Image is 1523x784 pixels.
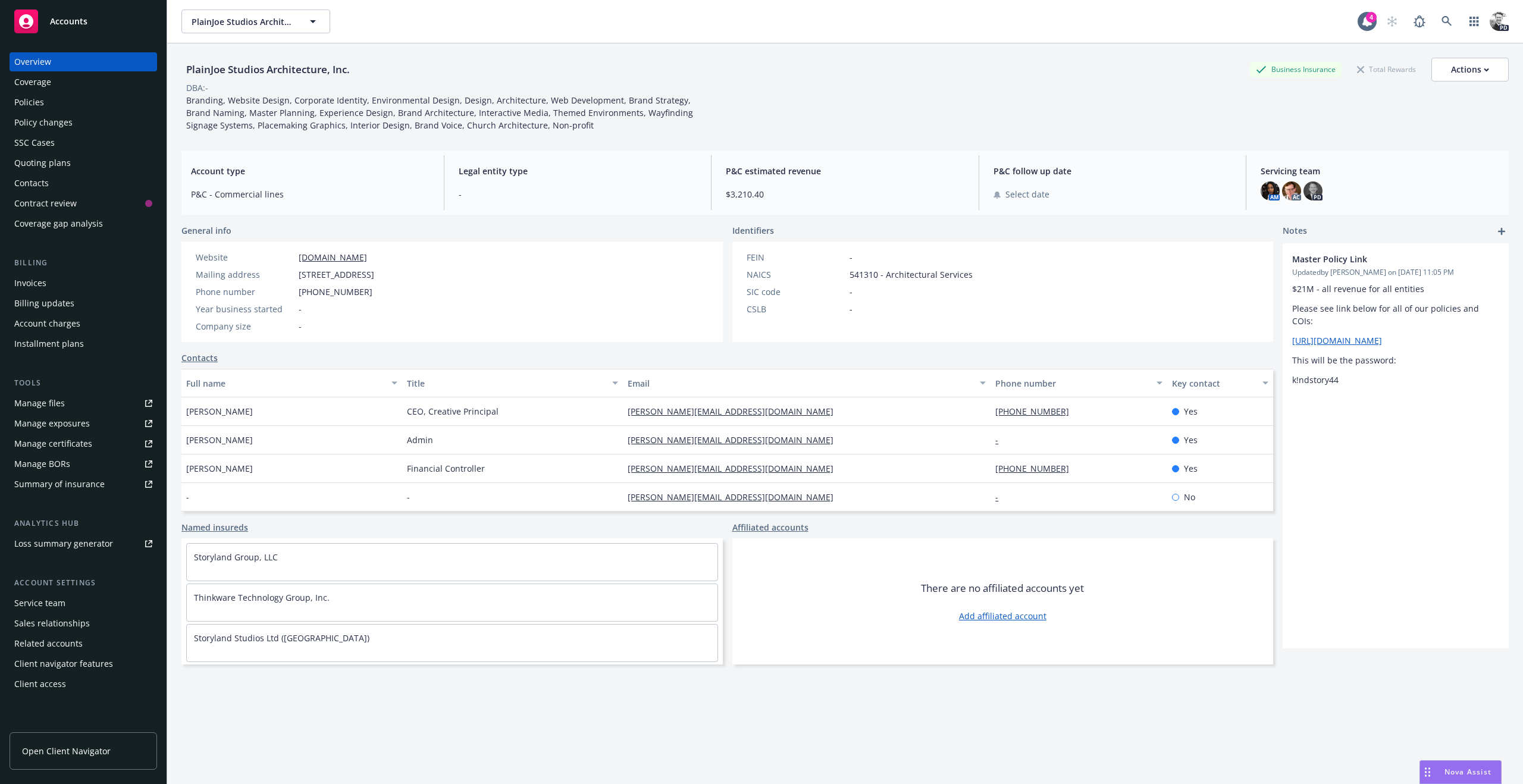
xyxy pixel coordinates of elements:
a: Contacts [181,352,218,364]
span: Legal entity type [459,165,697,177]
a: Coverage gap analysis [10,214,157,233]
a: Storyland Studios Ltd ([GEOGRAPHIC_DATA]) [194,632,369,644]
a: Invoices [10,274,157,293]
div: Client access [14,675,66,694]
span: CEO, Creative Principal [407,405,499,418]
div: Full name [186,377,384,390]
div: Installment plans [14,334,84,353]
span: - [459,188,697,200]
a: [PERSON_NAME][EMAIL_ADDRESS][DOMAIN_NAME] [628,434,843,446]
span: [PHONE_NUMBER] [299,286,372,298]
a: - [995,434,1008,446]
div: Account charges [14,314,80,333]
span: - [299,320,302,333]
div: Client navigator features [14,654,113,673]
a: Loss summary generator [10,534,157,553]
div: Drag to move [1420,761,1435,783]
div: Policy changes [14,113,73,132]
a: SSC Cases [10,133,157,152]
a: Start snowing [1380,10,1404,33]
a: Manage certificates [10,434,157,453]
a: Client navigator features [10,654,157,673]
a: [DOMAIN_NAME] [299,252,367,263]
div: Coverage gap analysis [14,214,103,233]
div: Business Insurance [1250,62,1342,77]
p: Please see link below for all of our policies and COIs: [1292,302,1499,327]
span: Open Client Navigator [22,745,111,757]
a: Switch app [1462,10,1486,33]
div: CSLB [747,303,845,315]
a: Contract review [10,194,157,213]
div: Tools [10,377,157,389]
a: Manage files [10,394,157,413]
a: Service team [10,594,157,613]
a: Storyland Group, LLC [194,551,278,563]
span: No [1184,491,1195,503]
span: - [299,303,302,315]
span: - [850,303,853,315]
div: Loss summary generator [14,534,113,553]
a: Manage BORs [10,454,157,473]
div: Billing updates [14,294,74,313]
div: FEIN [747,251,845,264]
div: Title [407,377,605,390]
a: Named insureds [181,521,248,534]
div: Service team [14,594,65,613]
span: Nova Assist [1444,767,1491,777]
div: Quoting plans [14,153,71,173]
div: Phone number [196,286,294,298]
div: Year business started [196,303,294,315]
span: [PERSON_NAME] [186,405,253,418]
div: Account settings [10,577,157,589]
div: Master Policy LinkUpdatedby [PERSON_NAME] on [DATE] 11:05 PM$21M - all revenue for all entitiesPl... [1283,243,1509,396]
span: Branding, Website Design, Corporate Identity, Environmental Design, Design, Architecture, Web Dev... [186,95,695,131]
span: $3,210.40 [726,188,964,200]
span: Account type [191,165,430,177]
a: [PHONE_NUMBER] [995,406,1079,417]
p: This will be the password: [1292,354,1499,366]
div: Policies [14,93,44,112]
a: [PHONE_NUMBER] [995,463,1079,474]
div: Analytics hub [10,518,157,529]
span: Notes [1283,224,1307,239]
a: Policy changes [10,113,157,132]
span: - [850,251,853,264]
a: Billing updates [10,294,157,313]
button: Nova Assist [1419,760,1502,784]
span: P&C - Commercial lines [191,188,430,200]
img: photo [1490,12,1509,31]
a: Client access [10,675,157,694]
div: NAICS [747,268,845,281]
div: Company size [196,320,294,333]
div: Contacts [14,174,49,193]
a: Affiliated accounts [732,521,808,534]
div: DBA: - [186,81,208,94]
a: Policies [10,93,157,112]
span: P&C follow up date [994,165,1232,177]
div: Sales relationships [14,614,90,633]
a: Add affiliated account [959,610,1046,622]
a: add [1494,224,1509,239]
a: Quoting plans [10,153,157,173]
div: Email [628,377,973,390]
span: [STREET_ADDRESS] [299,268,374,281]
img: photo [1261,181,1280,200]
img: photo [1282,181,1301,200]
div: Website [196,251,294,264]
a: [PERSON_NAME][EMAIL_ADDRESS][DOMAIN_NAME] [628,406,843,417]
a: Coverage [10,73,157,92]
span: PlainJoe Studios Architecture, Inc. [192,15,294,28]
a: [URL][DOMAIN_NAME] [1292,335,1382,346]
span: Yes [1184,462,1198,475]
a: Thinkware Technology Group, Inc. [194,592,330,603]
a: [PERSON_NAME][EMAIL_ADDRESS][DOMAIN_NAME] [628,463,843,474]
a: Summary of insurance [10,475,157,494]
a: Overview [10,52,157,71]
a: Manage exposures [10,414,157,433]
div: Actions [1451,58,1489,81]
div: Coverage [14,73,51,92]
span: - [407,491,410,503]
span: Select date [1005,188,1049,200]
div: SSC Cases [14,133,55,152]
